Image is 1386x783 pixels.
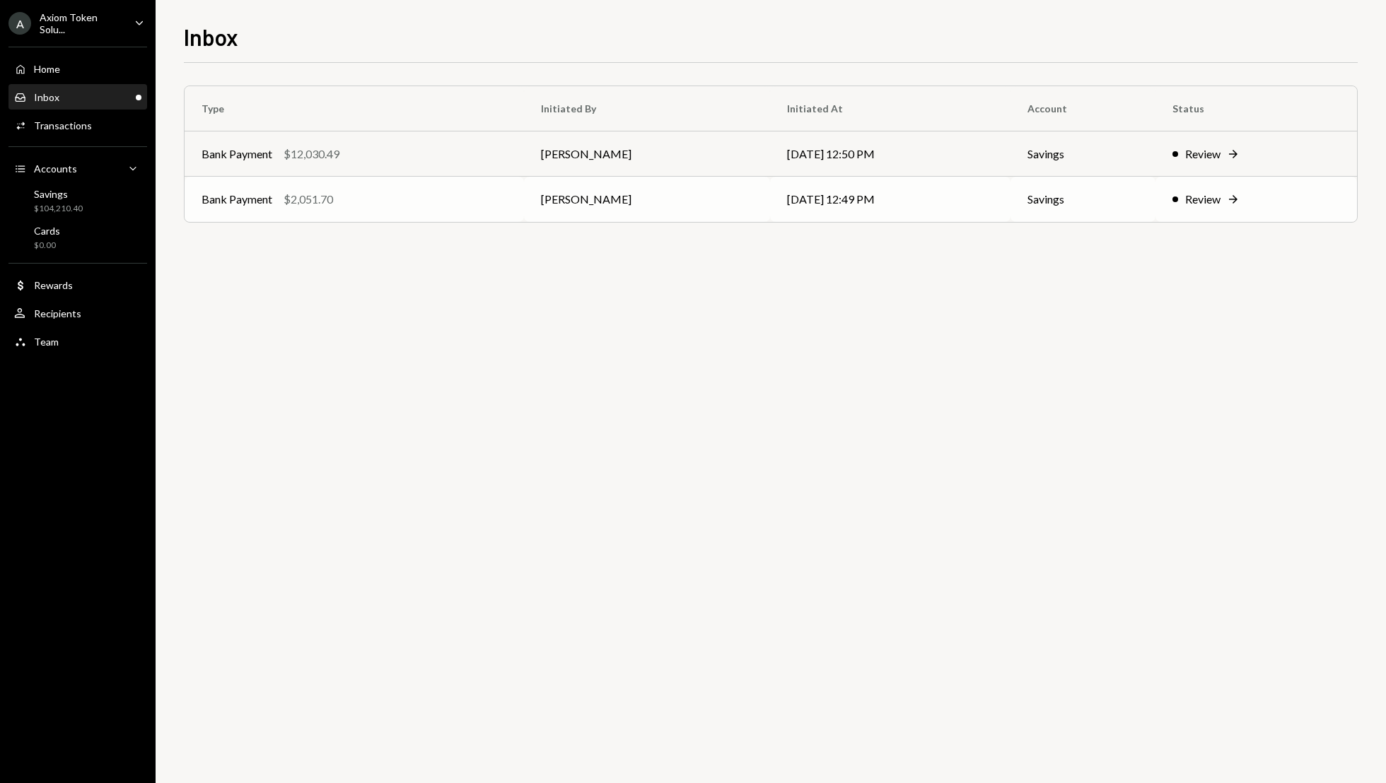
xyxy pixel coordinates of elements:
[34,240,60,252] div: $0.00
[284,191,333,208] div: $2,051.70
[1185,146,1221,163] div: Review
[8,155,147,181] a: Accounts
[34,119,92,131] div: Transactions
[8,184,147,218] a: Savings$104,210.40
[8,84,147,110] a: Inbox
[770,86,1011,131] th: Initiated At
[34,63,60,75] div: Home
[770,177,1011,222] td: [DATE] 12:49 PM
[524,131,770,177] td: [PERSON_NAME]
[8,12,31,35] div: A
[34,91,59,103] div: Inbox
[1011,131,1156,177] td: Savings
[202,146,272,163] div: Bank Payment
[34,163,77,175] div: Accounts
[1185,191,1221,208] div: Review
[524,86,770,131] th: Initiated By
[8,112,147,138] a: Transactions
[202,191,272,208] div: Bank Payment
[524,177,770,222] td: [PERSON_NAME]
[8,329,147,354] a: Team
[8,272,147,298] a: Rewards
[34,188,83,200] div: Savings
[1155,86,1357,131] th: Status
[34,307,81,319] div: Recipients
[34,203,83,215] div: $104,210.40
[184,23,238,51] h1: Inbox
[34,336,59,348] div: Team
[34,225,60,237] div: Cards
[8,300,147,326] a: Recipients
[770,131,1011,177] td: [DATE] 12:50 PM
[1011,86,1156,131] th: Account
[185,86,524,131] th: Type
[8,56,147,81] a: Home
[40,11,123,35] div: Axiom Token Solu...
[1011,177,1156,222] td: Savings
[34,279,73,291] div: Rewards
[8,220,147,254] a: Cards$0.00
[284,146,339,163] div: $12,030.49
